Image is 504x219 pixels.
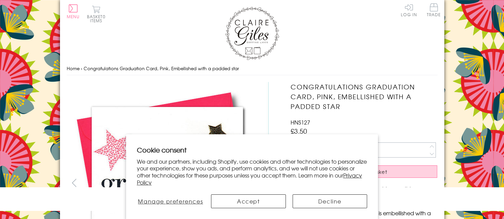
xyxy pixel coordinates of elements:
a: Home [67,65,80,72]
button: Decline [293,194,367,208]
h2: Cookie consent [137,145,367,155]
h1: Congratulations Graduation Card, Pink, Embellished with a padded star [291,82,437,111]
button: Basket0 items [87,5,106,23]
button: Menu [67,4,80,19]
a: Privacy Policy [137,171,362,186]
span: Menu [67,13,80,20]
a: Log In [401,3,417,17]
span: £3.50 [291,126,307,136]
button: Accept [211,194,286,208]
span: Trade [427,3,441,17]
span: Congratulations Graduation Card, Pink, Embellished with a padded star [84,65,239,72]
button: prev [67,175,82,190]
span: 0 items [90,13,106,24]
button: Manage preferences [137,194,204,208]
p: We and our partners, including Shopify, use cookies and other technologies to personalize your ex... [137,158,367,186]
img: Claire Giles Greetings Cards [225,7,279,60]
span: HNS127 [291,118,310,126]
a: Trade [427,3,441,18]
span: › [81,65,82,72]
nav: breadcrumbs [67,62,438,76]
span: Manage preferences [138,197,203,205]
